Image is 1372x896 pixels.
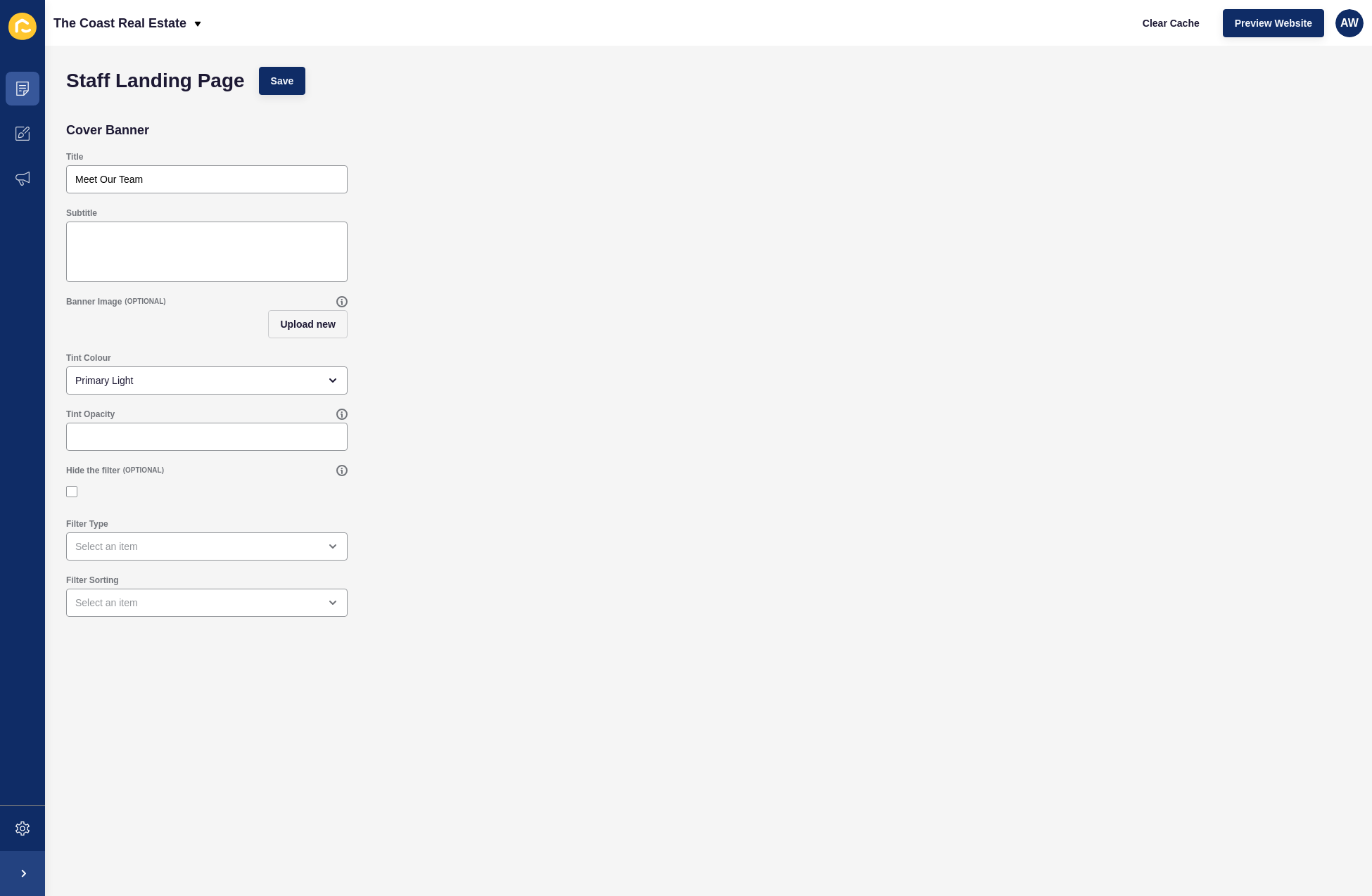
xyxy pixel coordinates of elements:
[66,532,348,561] div: open menu
[1340,16,1359,30] span: AW
[53,6,186,41] p: The Coast Real Estate
[66,207,97,219] label: Subtitle
[1131,9,1212,37] button: Clear Cache
[66,296,122,307] label: Banner Image
[66,589,348,617] div: open menu
[125,297,165,307] span: (OPTIONAL)
[1143,16,1200,30] span: Clear Cache
[1223,9,1324,37] button: Preview Website
[1235,16,1312,30] span: Preview Website
[66,123,149,137] h2: Cover Banner
[271,74,294,88] span: Save
[66,409,115,420] label: Tint Opacity
[66,74,245,88] h1: Staff Landing Page
[66,465,120,476] label: Hide the filter
[66,151,83,162] label: Title
[66,352,111,364] label: Tint Colour
[66,518,108,530] label: Filter Type
[66,575,119,586] label: Filter Sorting
[259,67,306,95] button: Save
[280,317,336,331] span: Upload new
[66,366,348,395] div: open menu
[268,310,348,338] button: Upload new
[123,466,164,475] span: (OPTIONAL)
